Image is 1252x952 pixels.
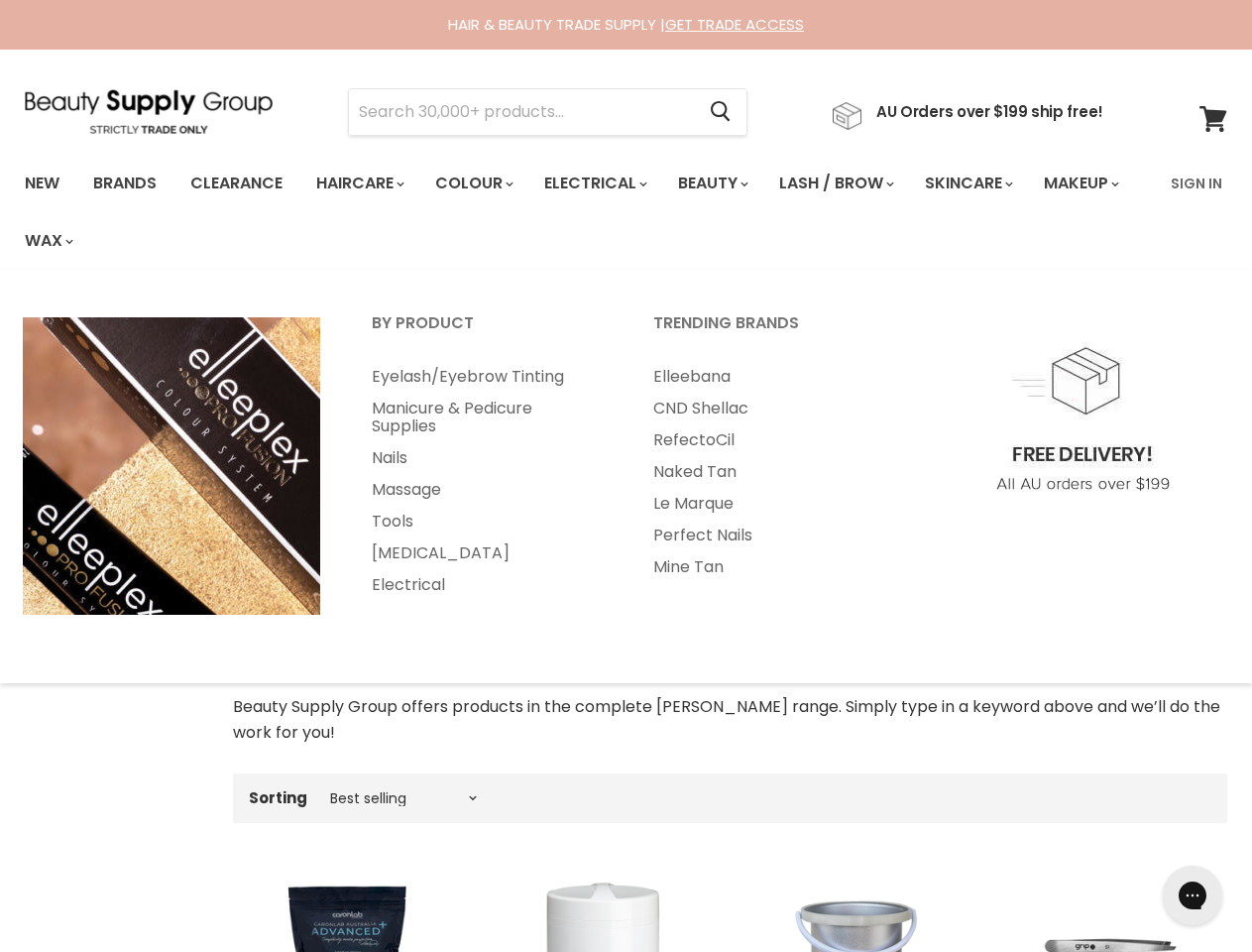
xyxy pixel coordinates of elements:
a: Trending Brands [628,307,906,357]
input: Search [349,89,694,135]
a: Mine Tan [628,551,906,583]
ul: Main menu [10,155,1159,270]
a: CND Shellac [628,393,906,424]
a: Manicure & Pedicure Supplies [347,393,625,442]
a: Perfect Nails [628,520,906,551]
a: Colour [420,163,525,204]
a: Nails [347,442,625,474]
a: Eyelash/Eyebrow Tinting [347,361,625,393]
a: Elleebana [628,361,906,393]
ul: Main menu [628,361,906,583]
a: Haircare [301,163,416,204]
iframe: Gorgias live chat messenger [1153,859,1232,932]
a: Skincare [910,163,1025,204]
a: Brands [78,163,171,204]
a: Le Marque [628,488,906,520]
a: Makeup [1029,163,1131,204]
a: By Product [347,307,625,357]
a: Lash / Brow [764,163,906,204]
a: New [10,163,74,204]
a: Wax [10,220,85,262]
button: Search [694,89,746,135]
a: RefectoCil [628,424,906,456]
a: Electrical [529,163,659,204]
ul: Main menu [347,361,625,601]
a: GET TRADE ACCESS [665,14,804,35]
label: Sorting [249,789,307,806]
a: Clearance [175,163,297,204]
a: [MEDICAL_DATA] [347,537,625,569]
a: Electrical [347,569,625,601]
a: Massage [347,474,625,506]
form: Product [348,88,747,136]
a: Beauty [663,163,760,204]
a: Sign In [1159,163,1234,204]
a: Naked Tan [628,456,906,488]
a: Tools [347,506,625,537]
